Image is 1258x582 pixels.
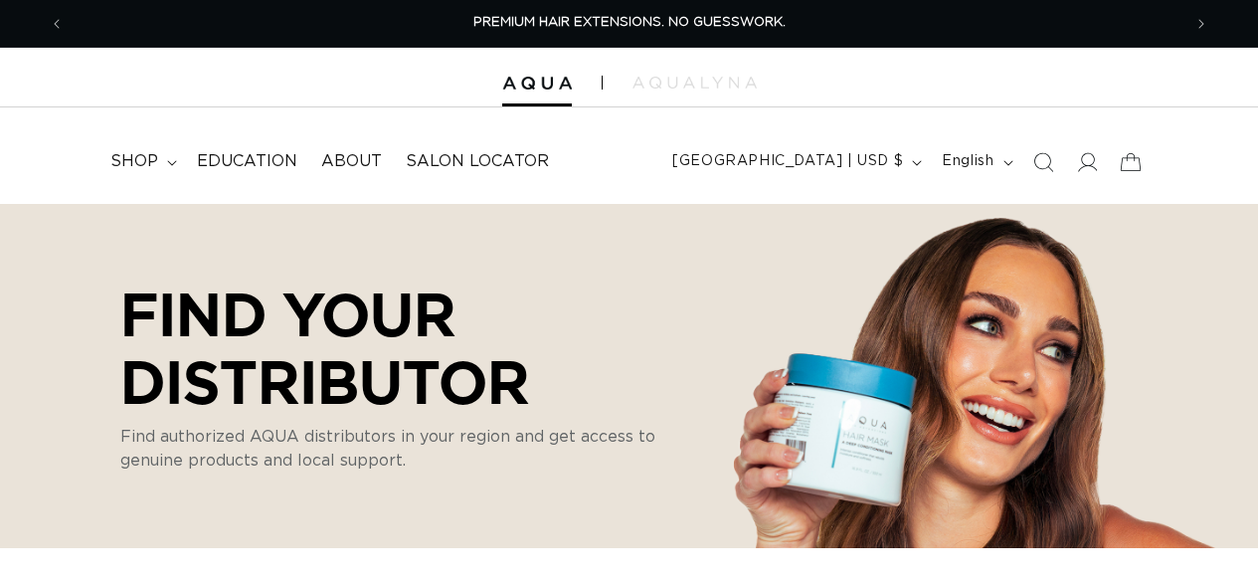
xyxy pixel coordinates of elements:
summary: shop [98,139,185,184]
span: About [321,151,382,172]
button: Next announcement [1179,5,1223,43]
a: Education [185,139,309,184]
img: aqualyna.com [632,77,757,89]
span: [GEOGRAPHIC_DATA] | USD $ [672,151,903,172]
span: Education [197,151,297,172]
button: English [930,143,1020,181]
p: Find authorized AQUA distributors in your region and get access to genuine products and local sup... [120,425,667,473]
p: FIND YOUR DISTRIBUTOR [120,280,667,415]
button: Previous announcement [35,5,79,43]
span: PREMIUM HAIR EXTENSIONS. NO GUESSWORK. [473,16,786,29]
span: shop [110,151,158,172]
button: [GEOGRAPHIC_DATA] | USD $ [660,143,930,181]
img: Aqua Hair Extensions [502,77,572,91]
a: Salon Locator [394,139,561,184]
a: About [309,139,394,184]
summary: Search [1021,140,1065,184]
span: Salon Locator [406,151,549,172]
span: English [942,151,993,172]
